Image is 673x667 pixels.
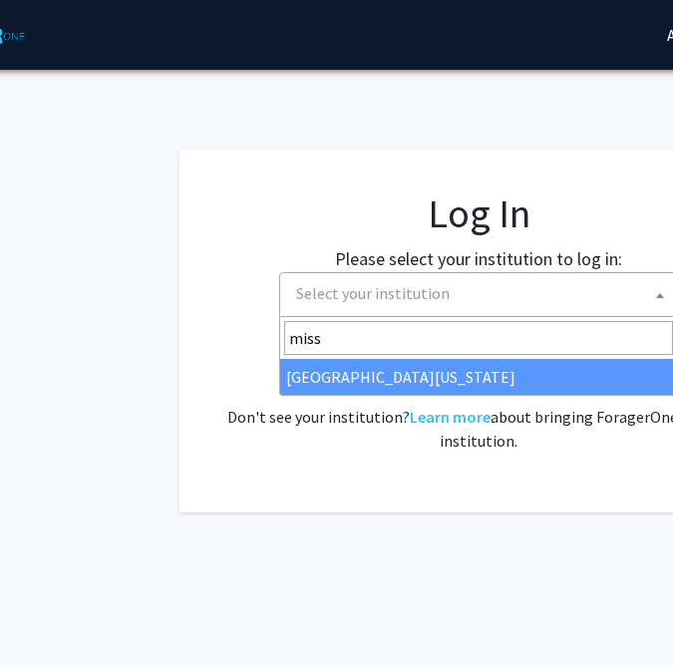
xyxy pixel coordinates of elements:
iframe: Chat [15,577,85,652]
label: Please select your institution to log in: [335,245,622,272]
span: Select your institution [296,283,450,303]
a: Learn more about bringing ForagerOne to your institution [410,407,491,427]
input: Search [284,321,673,355]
